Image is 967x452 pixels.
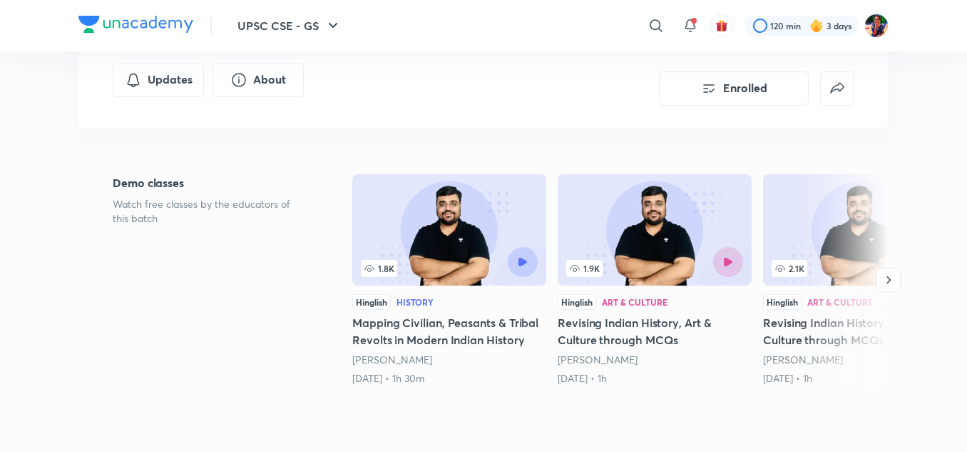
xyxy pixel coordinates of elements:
[772,260,807,277] span: 2.1K
[396,298,434,306] div: History
[352,353,546,367] div: Pratik Nayak
[558,294,596,310] div: Hinglish
[763,353,843,366] a: [PERSON_NAME]
[213,63,304,97] button: About
[78,16,193,36] a: Company Logo
[352,353,432,366] a: [PERSON_NAME]
[558,353,752,367] div: Pratik Nayak
[113,63,204,97] button: Updates
[352,174,546,386] a: 1.8KHinglishHistoryMapping Civilian, Peasants & Tribal Revolts in Modern Indian History[PERSON_NA...
[710,14,733,37] button: avatar
[352,294,391,310] div: Hinglish
[763,174,957,386] a: Revising Indian History, Art & Culture through MCQs (part-2)
[558,174,752,386] a: Revising Indian History, Art & Culture through MCQs
[558,314,752,348] h5: Revising Indian History, Art & Culture through MCQs
[229,11,350,40] button: UPSC CSE - GS
[602,298,667,306] div: Art & Culture
[352,314,546,348] h5: Mapping Civilian, Peasants & Tribal Revolts in Modern Indian History
[78,16,193,33] img: Company Logo
[566,260,603,277] span: 1.9K
[763,174,957,386] a: 2.1KHinglishArt & CultureRevising Indian History, Art & Culture through MCQs (part-2)[PERSON_NAME...
[763,294,802,310] div: Hinglish
[864,14,889,38] img: Solanki Ghorai
[659,71,809,106] button: Enrolled
[352,371,546,386] div: 21st Mar • 1h 30m
[558,371,752,386] div: 21st May • 1h
[361,260,397,277] span: 1.8K
[763,314,957,348] h5: Revising Indian History, Art & Culture through MCQs (part-2)
[715,19,728,32] img: avatar
[113,197,307,226] p: Watch free classes by the educators of this batch
[809,19,824,33] img: streak
[763,371,957,386] div: 22nd May • 1h
[558,174,752,386] a: 1.9KHinglishArt & CultureRevising Indian History, Art & Culture through MCQs[PERSON_NAME][DATE] • 1h
[763,353,957,367] div: Pratik Nayak
[820,71,854,106] button: false
[352,174,546,386] a: Mapping Civilian, Peasants & Tribal Revolts in Modern Indian History
[558,353,638,366] a: [PERSON_NAME]
[113,174,307,191] h5: Demo classes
